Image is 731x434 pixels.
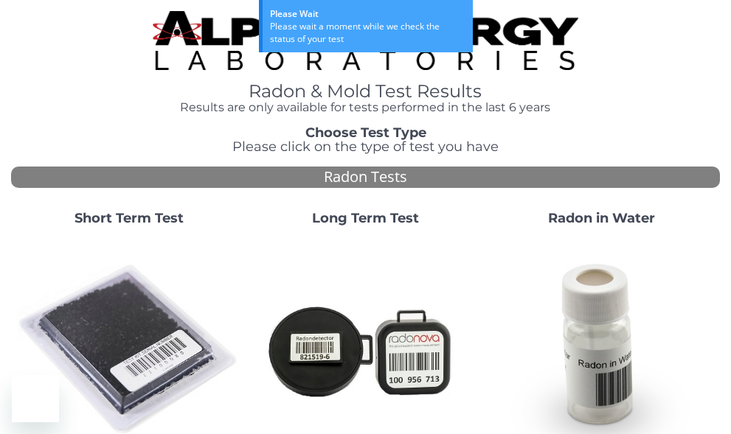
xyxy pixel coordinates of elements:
[75,210,184,226] strong: Short Term Test
[232,139,499,155] span: Please click on the type of test you have
[548,210,655,226] strong: Radon in Water
[153,101,578,114] h4: Results are only available for tests performed in the last 6 years
[153,82,578,101] h1: Radon & Mold Test Results
[270,7,465,20] div: Please Wait
[305,125,426,141] strong: Choose Test Type
[153,11,578,70] img: TightCrop.jpg
[11,167,720,188] div: Radon Tests
[270,20,465,45] div: Please wait a moment while we check the status of your test
[312,210,419,226] strong: Long Term Test
[12,375,59,422] iframe: Button to launch messaging window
